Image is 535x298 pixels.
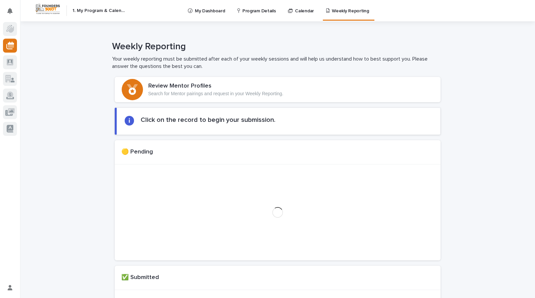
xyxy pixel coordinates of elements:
[141,116,275,124] h2: Click on the record to begin your submission.
[72,8,126,14] h2: 1. My Program & Calendar
[35,3,61,15] img: Workspace Logo
[148,91,284,97] p: Search for Mentor pairings and request in your Weekly Reporting.
[121,149,153,156] h1: 🟡 Pending
[112,55,438,70] p: Your weekly reporting must be submitted after each of your weekly sessions and will help us under...
[148,83,284,90] h3: Review Mentor Profiles
[8,8,17,19] div: Notifications
[3,4,17,18] button: Notifications
[115,77,441,102] a: Review Mentor ProfilesSearch for Mentor pairings and request in your Weekly Reporting.
[121,274,159,281] h1: ✅ Submitted
[112,41,438,53] h1: Weekly Reporting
